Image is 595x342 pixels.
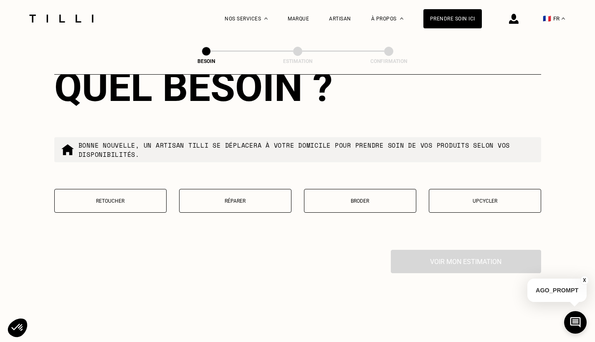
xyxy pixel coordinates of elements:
[429,189,541,213] button: Upcycler
[165,58,248,64] div: Besoin
[256,58,339,64] div: Estimation
[509,14,519,24] img: icône connexion
[26,15,96,23] img: Logo du service de couturière Tilli
[304,189,416,213] button: Broder
[580,276,589,285] button: X
[329,16,351,22] a: Artisan
[179,189,291,213] button: Réparer
[309,198,412,204] p: Broder
[562,18,565,20] img: menu déroulant
[433,198,537,204] p: Upcycler
[264,18,268,20] img: Menu déroulant
[61,143,74,156] img: commande à domicile
[400,18,403,20] img: Menu déroulant à propos
[184,198,287,204] p: Réparer
[288,16,309,22] a: Marque
[59,198,162,204] p: Retoucher
[54,64,541,111] div: Quel besoin ?
[527,279,587,302] p: AGO_PROMPT
[347,58,430,64] div: Confirmation
[543,15,551,23] span: 🇫🇷
[54,189,167,213] button: Retoucher
[78,141,534,159] p: Bonne nouvelle, un artisan tilli se déplacera à votre domicile pour prendre soin de vos produits ...
[423,9,482,28] a: Prendre soin ici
